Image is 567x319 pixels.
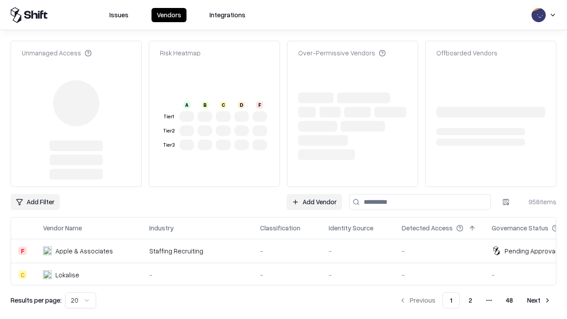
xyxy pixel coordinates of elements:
img: Apple & Associates [43,246,52,255]
div: Identity Source [329,223,373,233]
div: Risk Heatmap [160,48,201,58]
div: Classification [260,223,300,233]
div: Offboarded Vendors [436,48,497,58]
img: Lokalise [43,270,52,279]
div: C [18,270,27,279]
div: - [260,246,315,256]
div: B [202,101,209,109]
button: 2 [462,292,479,308]
button: 48 [499,292,520,308]
div: D [238,101,245,109]
div: - [260,270,315,280]
div: - [329,246,388,256]
div: - [402,246,478,256]
div: Over-Permissive Vendors [298,48,386,58]
button: 1 [443,292,460,308]
button: Integrations [204,8,251,22]
button: Add Filter [11,194,60,210]
button: Vendors [151,8,186,22]
div: Tier 3 [162,141,176,149]
div: Apple & Associates [55,246,113,256]
div: Tier 2 [162,127,176,135]
div: Tier 1 [162,113,176,121]
div: F [18,246,27,255]
button: Next [522,292,556,308]
div: Unmanaged Access [22,48,92,58]
div: F [256,101,263,109]
div: Governance Status [492,223,548,233]
div: - [329,270,388,280]
nav: pagination [394,292,556,308]
div: Staffing Recruiting [149,246,246,256]
div: C [220,101,227,109]
div: Detected Access [402,223,453,233]
div: A [183,101,190,109]
div: Lokalise [55,270,79,280]
a: Add Vendor [287,194,342,210]
div: 958 items [521,197,556,206]
p: Results per page: [11,296,62,305]
div: - [149,270,246,280]
div: Industry [149,223,174,233]
div: Vendor Name [43,223,82,233]
div: Pending Approval [505,246,557,256]
button: Issues [104,8,134,22]
div: - [402,270,478,280]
